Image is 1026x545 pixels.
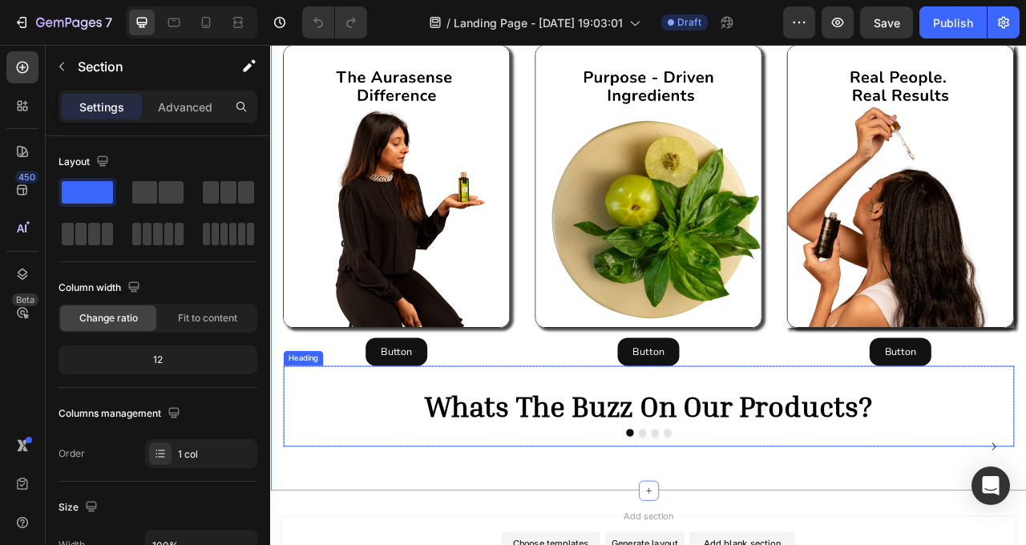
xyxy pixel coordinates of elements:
button: Carousel Next Arrow [907,499,933,524]
button: Button [762,373,841,409]
button: Dot [500,489,510,499]
p: 7 [105,13,112,32]
span: Fit to content [178,311,237,325]
div: 450 [15,171,38,184]
div: Column width [59,277,143,299]
span: Landing Page - [DATE] 19:03:01 [454,14,623,31]
div: Heading [19,392,63,406]
div: Button [461,379,501,402]
button: Publish [919,6,987,38]
div: Beta [12,293,38,306]
p: Advanced [158,99,212,115]
div: Size [59,497,101,519]
button: Save [860,6,913,38]
div: 1 col [178,447,253,462]
div: Undo/Redo [302,6,367,38]
span: Draft [677,15,701,30]
div: Button [782,379,822,402]
iframe: Design area [270,45,1026,545]
span: / [446,14,450,31]
div: Open Intercom Messenger [971,466,1010,505]
button: Dot [468,489,478,499]
p: Section [78,57,209,76]
button: Dot [484,489,494,499]
p: Settings [79,99,124,115]
div: Order [59,446,85,461]
button: 7 [6,6,119,38]
button: Button [442,373,520,409]
div: Columns management [59,403,184,425]
div: Layout [59,151,112,173]
span: Save [874,16,900,30]
span: Change ratio [79,311,138,325]
div: 12 [62,349,254,371]
div: Publish [933,14,973,31]
span: whats the buzz on our products? [196,438,766,482]
button: Dot [452,489,462,499]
